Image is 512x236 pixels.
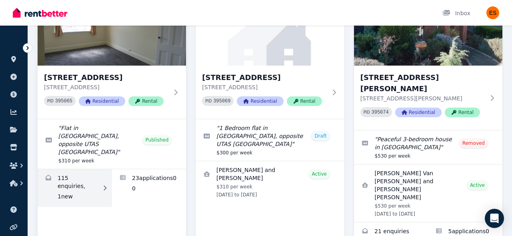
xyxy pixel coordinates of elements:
span: Residential [237,96,283,106]
p: [STREET_ADDRESS] [44,83,168,91]
small: PID [205,99,212,103]
div: Open Intercom Messenger [485,209,504,228]
a: View details for Vincent Van Tuyen Nguyen and Lucy Tran Chau Dung Nguyen [354,164,502,222]
span: Rental [128,96,164,106]
a: Edit listing: 1 Bedroom flat in Invermay, opposite UTAS Inveresk Campus [196,119,344,161]
a: View details for Alexander and Jacqueline Altman [196,161,344,203]
code: 395074 [372,110,389,115]
p: [STREET_ADDRESS] [202,83,326,91]
span: Residential [79,96,125,106]
span: Rental [445,108,480,117]
a: Enquiries for Unit 2/55 Invermay Rd, Invermay [38,169,112,207]
code: 395065 [55,98,72,104]
div: Inbox [442,9,470,17]
small: PID [364,110,370,114]
img: RentBetter [13,7,67,19]
img: Evangeline Samoilov [486,6,499,19]
small: PID [47,99,54,103]
a: Edit listing: Flat in Invermay, opposite UTAS Inveresk Campus [38,119,186,169]
code: 395069 [213,98,230,104]
a: Edit listing: Peaceful 3-bedroom house in Newnham [354,130,502,164]
p: [STREET_ADDRESS][PERSON_NAME] [360,94,485,102]
span: Residential [395,108,442,117]
h3: [STREET_ADDRESS] [202,72,326,83]
span: Rental [287,96,322,106]
h3: [STREET_ADDRESS][PERSON_NAME] [360,72,485,94]
a: Applications for Unit 2/55 Invermay Rd, Invermay [112,169,186,207]
h3: [STREET_ADDRESS] [44,72,168,83]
